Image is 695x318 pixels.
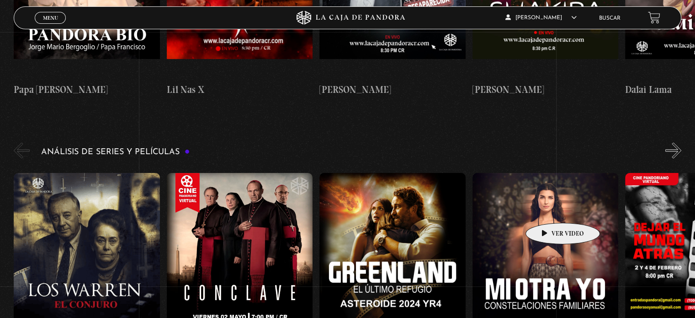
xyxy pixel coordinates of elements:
[648,11,660,24] a: View your shopping cart
[43,15,58,21] span: Menu
[14,142,30,158] button: Previous
[505,15,577,21] span: [PERSON_NAME]
[41,147,190,156] h3: Análisis de series y películas
[599,16,621,21] a: Buscar
[665,142,681,158] button: Next
[40,23,61,29] span: Cerrar
[472,82,618,97] h4: [PERSON_NAME]
[14,82,159,97] h4: Papa [PERSON_NAME]
[167,82,313,97] h4: Lil Nas X
[319,82,465,97] h4: [PERSON_NAME]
